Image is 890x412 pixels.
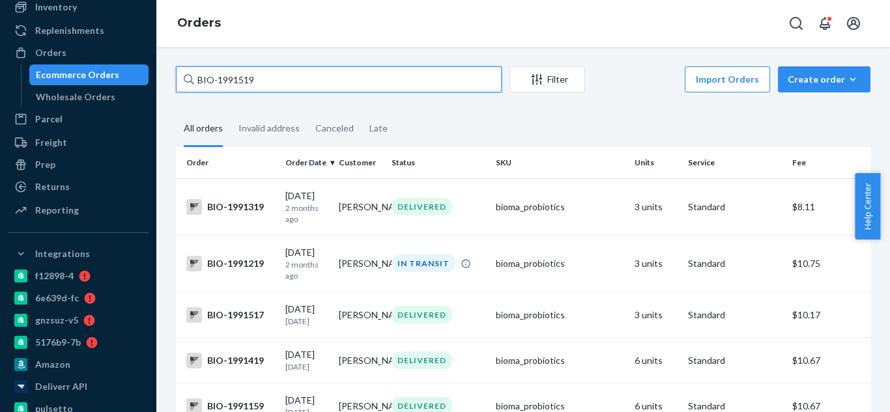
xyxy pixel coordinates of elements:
[35,113,63,126] div: Parcel
[285,361,328,372] p: [DATE]
[8,266,149,286] a: f12898-4
[840,10,867,36] button: Open account menu
[35,46,66,59] div: Orders
[369,111,388,145] div: Late
[510,73,584,86] div: Filter
[35,380,87,393] div: Deliverr API
[783,10,809,36] button: Open Search Box
[510,66,585,92] button: Filter
[334,235,387,292] td: [PERSON_NAME]
[8,200,149,221] a: Reporting
[184,111,223,147] div: All orders
[8,42,149,63] a: Orders
[285,202,328,225] p: 2 months ago
[688,354,782,367] p: Standard
[176,66,502,92] input: Search orders
[334,292,387,338] td: [PERSON_NAME]
[167,5,231,42] ol: breadcrumbs
[812,10,838,36] button: Open notifications
[787,292,870,338] td: $10.17
[688,257,782,270] p: Standard
[186,199,275,215] div: BIO-1991319
[392,306,452,323] div: DELIVERED
[186,256,275,271] div: BIO-1991219
[285,303,328,327] div: [DATE]
[186,307,275,323] div: BIO-1991517
[8,20,149,41] a: Replenishments
[386,147,491,178] th: Status
[8,354,149,375] a: Amazon
[685,66,770,92] button: Import Orders
[787,147,870,178] th: Fee
[35,336,81,349] div: 5176b9-7b
[8,132,149,153] a: Freight
[315,111,354,145] div: Canceled
[186,353,275,368] div: BIO-1991419
[787,235,870,292] td: $10.75
[8,310,149,331] a: gnzsuz-v5
[688,200,782,213] p: Standard
[35,269,74,282] div: f12898-4
[35,204,79,217] div: Reporting
[629,235,683,292] td: 3 units
[496,309,624,322] div: bioma_probiotics
[8,154,149,175] a: Prep
[496,200,624,213] div: bioma_probiotics
[177,16,221,30] a: Orders
[496,354,624,367] div: bioma_probiotics
[334,338,387,383] td: [PERSON_NAME]
[8,376,149,397] a: Deliverr API
[285,348,328,372] div: [DATE]
[238,111,300,145] div: Invalid address
[8,288,149,309] a: 6e639d-fc
[285,259,328,281] p: 2 months ago
[683,147,787,178] th: Service
[35,136,67,149] div: Freight
[35,314,78,327] div: gnzsuz-v5
[334,178,387,235] td: [PERSON_NAME]
[392,254,455,272] div: IN TRANSIT
[285,246,328,281] div: [DATE]
[176,147,280,178] th: Order
[787,338,870,383] td: $10.67
[8,109,149,130] a: Parcel
[392,198,452,215] div: DELIVERED
[855,173,880,240] button: Help Center
[787,178,870,235] td: $8.11
[35,180,70,193] div: Returns
[8,243,149,264] button: Integrations
[8,332,149,353] a: 5176b9-7b
[392,351,452,369] div: DELIVERED
[35,24,104,37] div: Replenishments
[35,1,77,14] div: Inventory
[285,316,328,327] p: [DATE]
[629,292,683,338] td: 3 units
[788,73,861,86] div: Create order
[29,87,149,107] a: Wholesale Orders
[688,309,782,322] p: Standard
[35,358,70,371] div: Amazon
[36,90,115,103] div: Wholesale Orders
[778,66,870,92] button: Create order
[339,157,382,168] div: Customer
[496,257,624,270] div: bioma_probiotics
[491,147,629,178] th: SKU
[629,178,683,235] td: 3 units
[629,147,683,178] th: Units
[35,292,79,305] div: 6e639d-fc
[280,147,334,178] th: Order Date
[29,64,149,85] a: Ecommerce Orders
[285,189,328,225] div: [DATE]
[35,158,55,171] div: Prep
[36,68,119,81] div: Ecommerce Orders
[8,176,149,197] a: Returns
[629,338,683,383] td: 6 units
[35,247,90,260] div: Integrations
